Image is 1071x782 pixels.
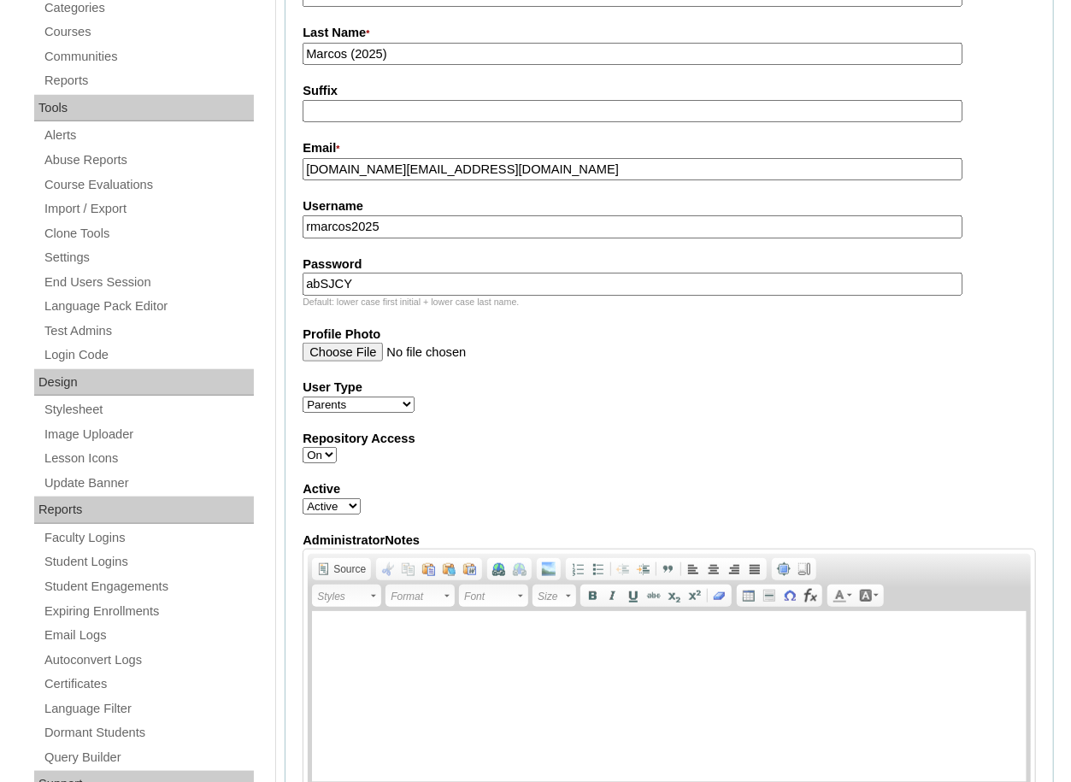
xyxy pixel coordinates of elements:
[385,585,455,607] a: Format
[303,139,1036,158] label: Email
[43,344,254,366] a: Login Code
[398,560,419,579] a: Copy
[459,585,528,607] a: Font
[312,585,381,607] a: Styles
[568,560,588,579] a: Insert/Remove Numbered List
[658,560,679,579] a: Block Quote
[312,611,1027,782] iframe: Rich Text Editor, AdministratorNotes
[303,256,1036,273] label: Password
[509,560,530,579] a: Unlink
[774,560,794,579] a: Maximize
[43,576,254,597] a: Student Engagements
[439,560,460,579] a: Paste as plain text
[703,560,724,579] a: Center
[314,560,369,579] a: Source
[43,650,254,671] a: Autoconvert Logs
[303,326,1036,344] label: Profile Photo
[538,586,563,607] span: Size
[800,586,821,605] a: Insert Equation
[43,223,254,244] a: Clone Tools
[856,586,882,605] a: Background Color
[43,698,254,720] a: Language Filter
[43,424,254,445] a: Image Uploader
[34,497,254,524] div: Reports
[34,95,254,122] div: Tools
[303,430,1036,448] label: Repository Access
[303,379,1036,397] label: User Type
[724,560,744,579] a: Align Right
[685,586,705,605] a: Superscript
[633,560,654,579] a: Increase Indent
[603,586,623,605] a: Italic
[43,625,254,646] a: Email Logs
[43,150,254,171] a: Abuse Reports
[794,560,815,579] a: Show Blocks
[43,247,254,268] a: Settings
[43,673,254,695] a: Certificates
[582,586,603,605] a: Bold
[683,560,703,579] a: Align Left
[43,21,254,43] a: Courses
[34,369,254,397] div: Design
[43,601,254,622] a: Expiring Enrollments
[43,174,254,196] a: Course Evaluations
[378,560,398,579] a: Cut
[43,722,254,744] a: Dormant Students
[43,527,254,549] a: Faculty Logins
[303,480,1036,498] label: Active
[43,747,254,768] a: Query Builder
[623,586,644,605] a: Underline
[43,473,254,494] a: Update Banner
[489,560,509,579] a: Link
[43,448,254,469] a: Lesson Icons
[331,562,366,576] span: Source
[759,586,780,605] a: Insert Horizontal Line
[739,586,759,605] a: Table
[43,272,254,293] a: End Users Session
[460,560,480,579] a: Paste from Word
[317,586,368,607] span: Styles
[43,198,254,220] a: Import / Export
[43,320,254,342] a: Test Admins
[588,560,609,579] a: Insert/Remove Bulleted List
[43,125,254,146] a: Alerts
[43,551,254,573] a: Student Logins
[43,46,254,68] a: Communities
[391,586,442,607] span: Format
[43,399,254,420] a: Stylesheet
[829,586,856,605] a: Text Color
[664,586,685,605] a: Subscript
[303,82,1036,100] label: Suffix
[644,586,664,605] a: Strike Through
[43,296,254,317] a: Language Pack Editor
[303,532,1036,550] label: AdministratorNotes
[303,24,1036,43] label: Last Name
[43,70,254,91] a: Reports
[709,586,730,605] a: Remove Format
[744,560,765,579] a: Justify
[538,560,559,579] a: Add Image
[613,560,633,579] a: Decrease Indent
[464,586,515,607] span: Font
[780,586,800,605] a: Insert Special Character
[533,585,576,607] a: Size
[303,296,1036,309] div: Default: lower case first initial + lower case last name.
[419,560,439,579] a: Paste
[303,197,1036,215] label: Username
